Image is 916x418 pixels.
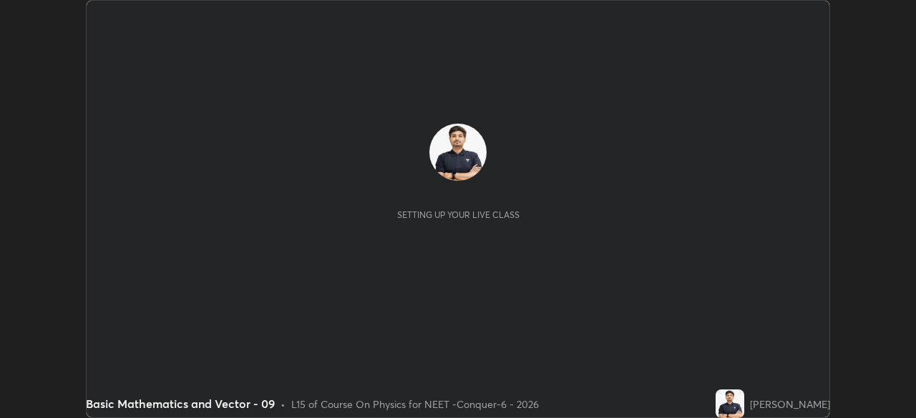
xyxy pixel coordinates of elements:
div: L15 of Course On Physics for NEET -Conquer-6 - 2026 [291,397,539,412]
div: • [281,397,286,412]
div: Setting up your live class [397,209,520,220]
img: 98d66aa6592e4b0fb7560eafe1db0121.jpg [716,389,744,418]
div: Basic Mathematics and Vector - 09 [86,395,275,412]
img: 98d66aa6592e4b0fb7560eafe1db0121.jpg [429,124,487,181]
div: [PERSON_NAME] [750,397,830,412]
